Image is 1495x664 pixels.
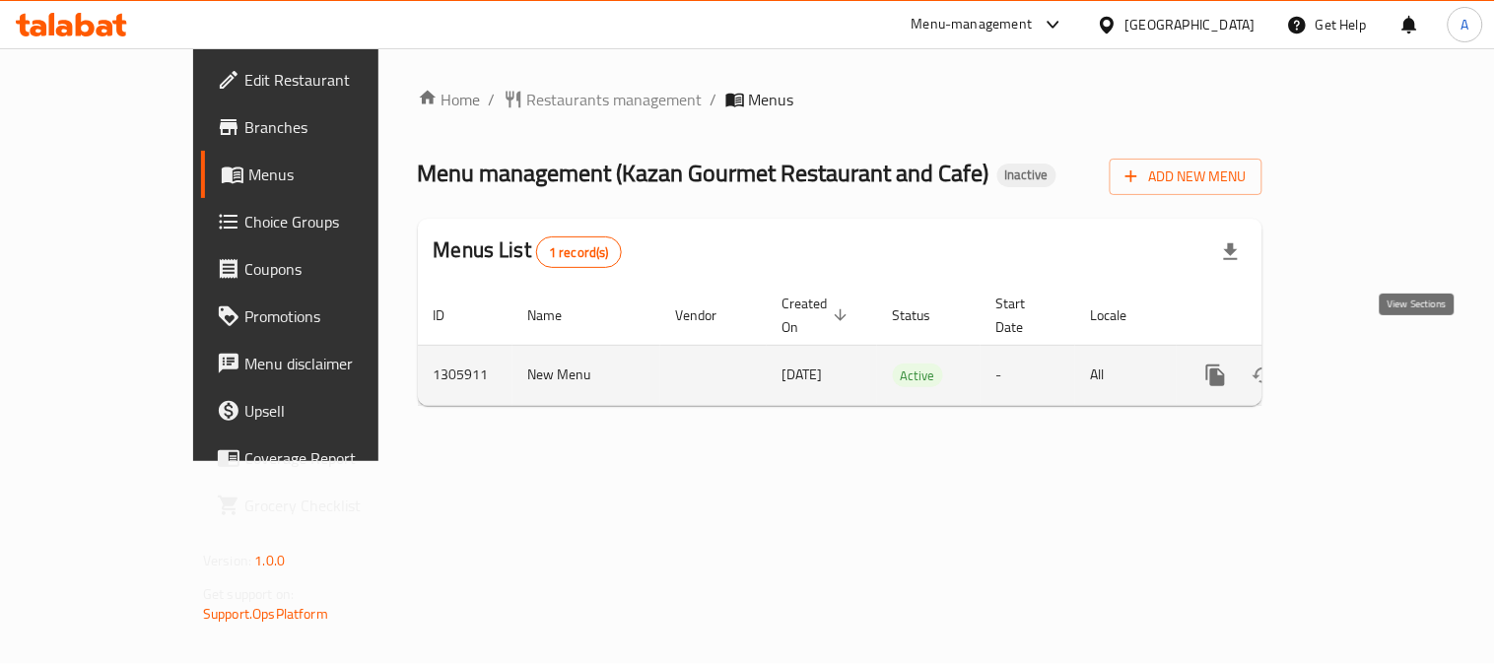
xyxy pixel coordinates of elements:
[201,293,442,340] a: Promotions
[244,115,427,139] span: Branches
[893,303,957,327] span: Status
[203,601,328,627] a: Support.OpsPlatform
[244,257,427,281] span: Coupons
[782,292,853,339] span: Created On
[418,345,512,405] td: 1305911
[434,303,471,327] span: ID
[1177,286,1397,346] th: Actions
[1207,229,1255,276] div: Export file
[244,494,427,517] span: Grocery Checklist
[244,446,427,470] span: Coverage Report
[997,166,1056,183] span: Inactive
[536,236,622,268] div: Total records count
[504,88,703,111] a: Restaurants management
[201,245,442,293] a: Coupons
[244,210,427,233] span: Choice Groups
[1240,352,1287,399] button: Change Status
[676,303,743,327] span: Vendor
[981,345,1075,405] td: -
[203,548,251,573] span: Version:
[893,364,943,387] div: Active
[996,292,1052,339] span: Start Date
[244,304,427,328] span: Promotions
[1075,345,1177,405] td: All
[1125,14,1256,35] div: [GEOGRAPHIC_DATA]
[248,163,427,186] span: Menus
[1110,159,1262,195] button: Add New Menu
[201,482,442,529] a: Grocery Checklist
[201,151,442,198] a: Menus
[418,151,989,195] span: Menu management ( Kazan Gourmet Restaurant and Cafe )
[782,362,823,387] span: [DATE]
[244,352,427,375] span: Menu disclaimer
[489,88,496,111] li: /
[201,340,442,387] a: Menu disclaimer
[912,13,1033,36] div: Menu-management
[512,345,660,405] td: New Menu
[537,243,621,262] span: 1 record(s)
[244,399,427,423] span: Upsell
[244,68,427,92] span: Edit Restaurant
[528,303,588,327] span: Name
[434,235,622,268] h2: Menus List
[711,88,717,111] li: /
[201,198,442,245] a: Choice Groups
[201,103,442,151] a: Branches
[201,387,442,434] a: Upsell
[1192,352,1240,399] button: more
[749,88,794,111] span: Menus
[1125,165,1247,189] span: Add New Menu
[527,88,703,111] span: Restaurants management
[418,88,481,111] a: Home
[893,365,943,387] span: Active
[203,581,294,607] span: Get support on:
[1461,14,1469,35] span: A
[1091,303,1153,327] span: Locale
[201,56,442,103] a: Edit Restaurant
[254,548,285,573] span: 1.0.0
[201,434,442,482] a: Coverage Report
[418,88,1262,111] nav: breadcrumb
[418,286,1397,406] table: enhanced table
